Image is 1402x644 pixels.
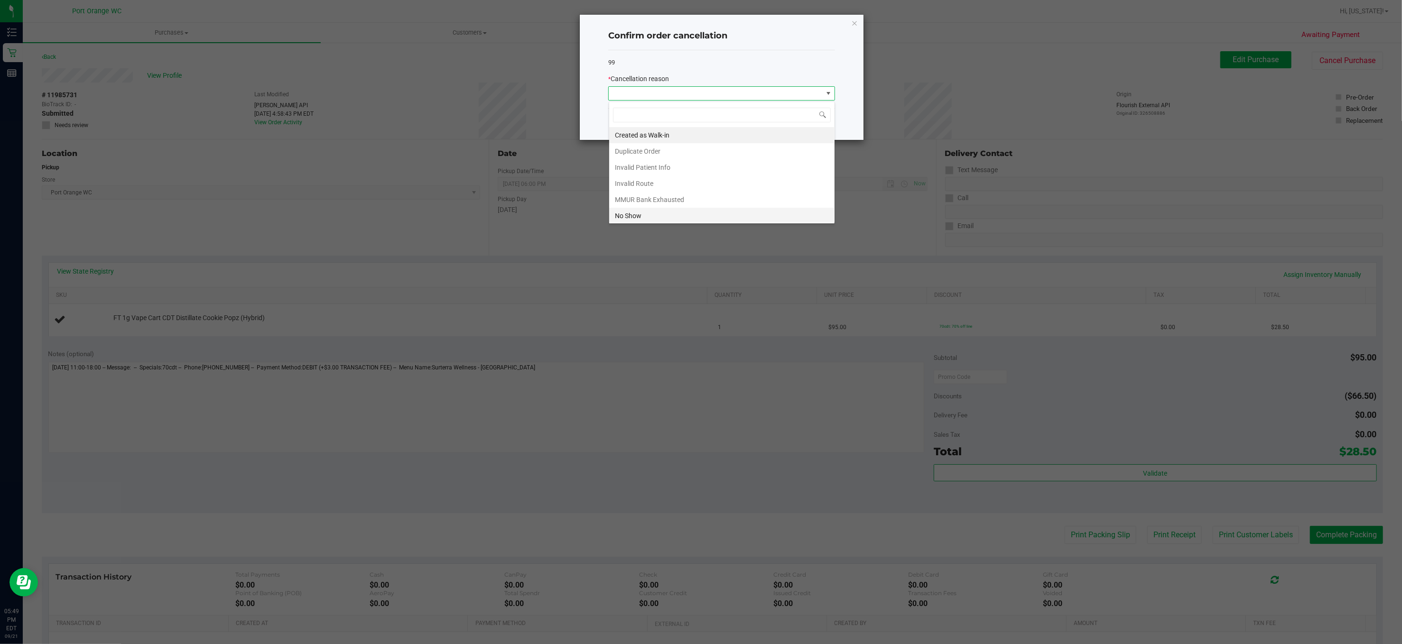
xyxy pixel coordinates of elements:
[9,568,38,597] iframe: Resource center
[609,192,835,208] li: MMUR Bank Exhausted
[609,127,835,143] li: Created as Walk-in
[851,17,858,28] button: Close
[609,159,835,175] li: Invalid Patient Info
[609,208,835,224] li: No Show
[608,30,835,42] h4: Confirm order cancellation
[609,175,835,192] li: Invalid Route
[608,59,615,66] span: 99
[609,143,835,159] li: Duplicate Order
[611,75,669,83] span: Cancellation reason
